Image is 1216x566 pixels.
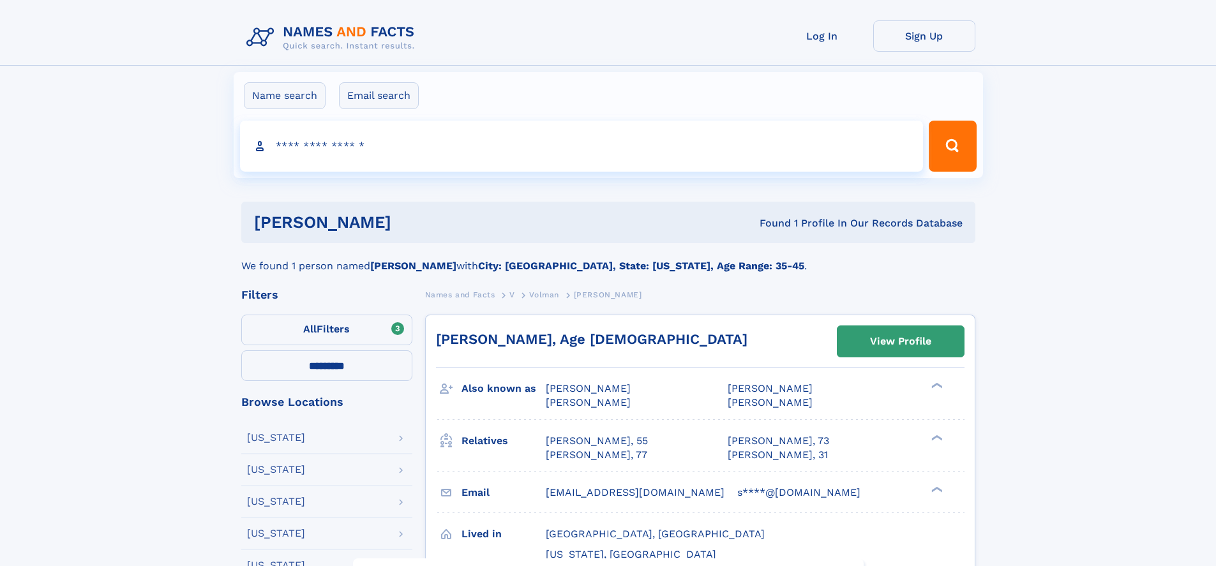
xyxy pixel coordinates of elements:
[574,290,642,299] span: [PERSON_NAME]
[339,82,419,109] label: Email search
[529,287,559,302] a: Volman
[462,430,546,452] h3: Relatives
[728,382,813,394] span: [PERSON_NAME]
[462,523,546,545] h3: Lived in
[425,287,495,302] a: Names and Facts
[529,290,559,299] span: Volman
[247,496,305,507] div: [US_STATE]
[462,378,546,399] h3: Also known as
[370,260,456,272] b: [PERSON_NAME]
[728,448,828,462] a: [PERSON_NAME], 31
[728,434,829,448] a: [PERSON_NAME], 73
[873,20,975,52] a: Sign Up
[575,216,963,230] div: Found 1 Profile In Our Records Database
[436,331,747,347] a: [PERSON_NAME], Age [DEMOGRAPHIC_DATA]
[241,315,412,345] label: Filters
[303,323,317,335] span: All
[509,290,515,299] span: V
[241,243,975,274] div: We found 1 person named with .
[546,528,765,540] span: [GEOGRAPHIC_DATA], [GEOGRAPHIC_DATA]
[478,260,804,272] b: City: [GEOGRAPHIC_DATA], State: [US_STATE], Age Range: 35-45
[247,528,305,539] div: [US_STATE]
[247,465,305,475] div: [US_STATE]
[546,486,724,498] span: [EMAIL_ADDRESS][DOMAIN_NAME]
[241,20,425,55] img: Logo Names and Facts
[247,433,305,443] div: [US_STATE]
[509,287,515,302] a: V
[254,214,576,230] h1: [PERSON_NAME]
[244,82,326,109] label: Name search
[546,448,647,462] a: [PERSON_NAME], 77
[546,396,631,408] span: [PERSON_NAME]
[462,482,546,503] h3: Email
[728,396,813,408] span: [PERSON_NAME]
[546,548,716,560] span: [US_STATE], [GEOGRAPHIC_DATA]
[771,20,873,52] a: Log In
[928,433,943,442] div: ❯
[546,382,631,394] span: [PERSON_NAME]
[546,434,648,448] a: [PERSON_NAME], 55
[929,121,976,172] button: Search Button
[928,485,943,493] div: ❯
[240,121,924,172] input: search input
[241,289,412,301] div: Filters
[870,327,931,356] div: View Profile
[241,396,412,408] div: Browse Locations
[928,382,943,390] div: ❯
[837,326,964,357] a: View Profile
